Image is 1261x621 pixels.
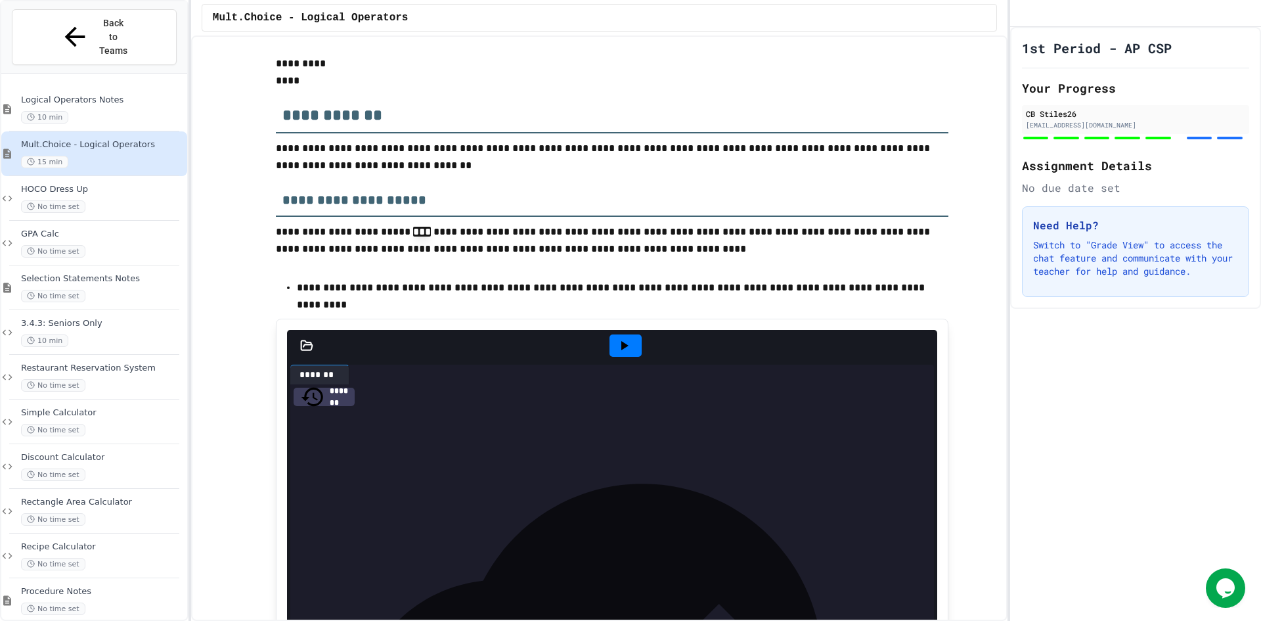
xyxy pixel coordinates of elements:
[21,290,85,302] span: No time set
[21,334,68,347] span: 10 min
[21,469,85,481] span: No time set
[21,273,185,285] span: Selection Statements Notes
[98,16,129,58] span: Back to Teams
[1022,39,1172,57] h1: 1st Period - AP CSP
[21,318,185,329] span: 3.4.3: Seniors Only
[21,184,185,195] span: HOCO Dress Up
[1022,180,1249,196] div: No due date set
[21,111,68,124] span: 10 min
[21,363,185,374] span: Restaurant Reservation System
[21,139,185,150] span: Mult.Choice - Logical Operators
[1033,239,1238,278] p: Switch to "Grade View" to access the chat feature and communicate with your teacher for help and ...
[21,497,185,508] span: Rectangle Area Calculator
[1033,218,1238,233] h3: Need Help?
[1206,568,1248,608] iframe: chat widget
[21,541,185,553] span: Recipe Calculator
[21,245,85,258] span: No time set
[1022,156,1249,175] h2: Assignment Details
[21,229,185,240] span: GPA Calc
[12,9,177,65] button: Back to Teams
[21,513,85,526] span: No time set
[21,379,85,392] span: No time set
[1026,108,1245,120] div: CB Stiles26
[21,407,185,419] span: Simple Calculator
[21,558,85,570] span: No time set
[21,95,185,106] span: Logical Operators Notes
[21,200,85,213] span: No time set
[21,603,85,615] span: No time set
[213,10,409,26] span: Mult.Choice - Logical Operators
[21,424,85,436] span: No time set
[1022,79,1249,97] h2: Your Progress
[21,452,185,463] span: Discount Calculator
[21,156,68,168] span: 15 min
[1026,120,1245,130] div: [EMAIL_ADDRESS][DOMAIN_NAME]
[21,586,185,597] span: Procedure Notes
